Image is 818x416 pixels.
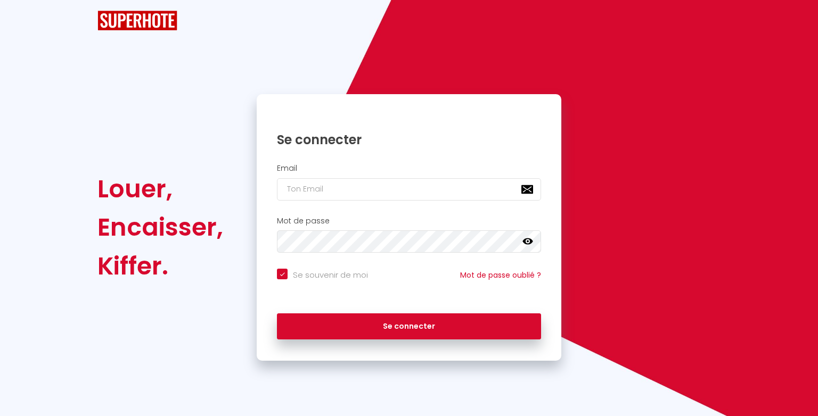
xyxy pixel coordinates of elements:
h1: Se connecter [277,131,541,148]
input: Ton Email [277,178,541,201]
button: Se connecter [277,313,541,340]
div: Louer, [97,170,223,208]
h2: Mot de passe [277,217,541,226]
img: SuperHote logo [97,11,177,30]
div: Kiffer. [97,247,223,285]
a: Mot de passe oublié ? [460,270,541,280]
h2: Email [277,164,541,173]
div: Encaisser, [97,208,223,246]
